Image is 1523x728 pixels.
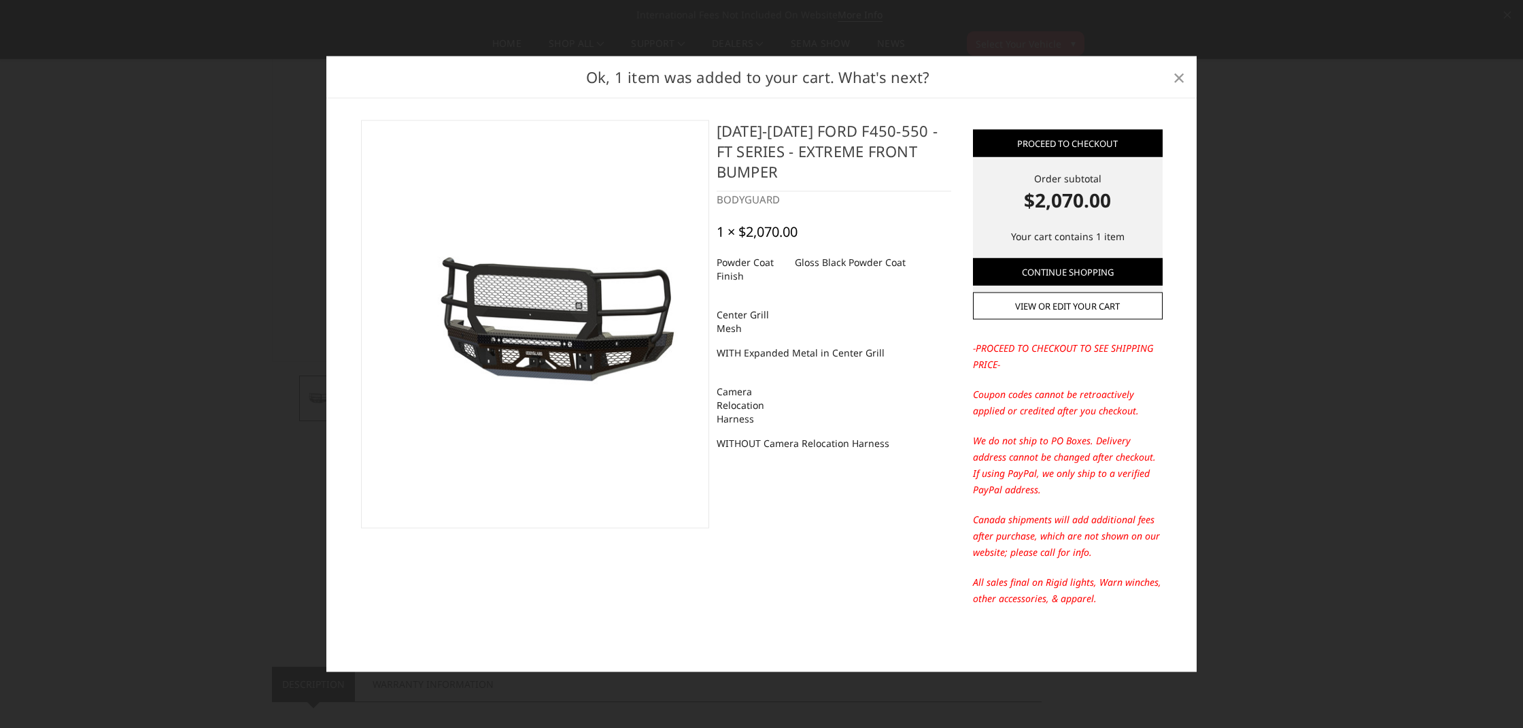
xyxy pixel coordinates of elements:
[973,512,1163,561] p: Canada shipments will add additional fees after purchase, which are not shown on our website; ple...
[1168,66,1190,88] a: Close
[973,258,1163,285] a: Continue Shopping
[973,340,1163,373] p: -PROCEED TO CHECKOUT TO SEE SHIPPING PRICE-
[973,185,1163,214] strong: $2,070.00
[795,250,906,275] dd: Gloss Black Powder Coat
[717,380,785,431] dt: Camera Relocation Harness
[973,293,1163,320] a: View or edit your cart
[717,431,889,456] dd: WITHOUT Camera Relocation Harness
[717,250,785,288] dt: Powder Coat Finish
[973,386,1163,419] p: Coupon codes cannot be retroactively applied or credited after you checkout.
[973,574,1163,607] p: All sales final on Rigid lights, Warn winches, other accessories, & apparel.
[973,228,1163,244] p: Your cart contains 1 item
[369,246,702,401] img: 2023-2025 Ford F450-550 - FT Series - Extreme Front Bumper
[1173,62,1185,91] span: ×
[973,433,1163,498] p: We do not ship to PO Boxes. Delivery address cannot be changed after checkout. If using PayPal, w...
[1455,663,1523,728] iframe: Chat Widget
[717,120,951,191] h4: [DATE]-[DATE] Ford F450-550 - FT Series - Extreme Front Bumper
[717,341,885,365] dd: WITH Expanded Metal in Center Grill
[973,129,1163,156] a: Proceed to checkout
[717,224,798,240] div: 1 × $2,070.00
[348,66,1168,88] h2: Ok, 1 item was added to your cart. What's next?
[973,171,1163,214] div: Order subtotal
[717,303,785,341] dt: Center Grill Mesh
[717,191,951,207] div: BODYGUARD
